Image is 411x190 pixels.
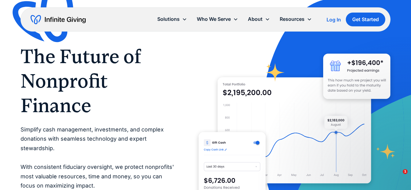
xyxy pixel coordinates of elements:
[218,77,371,183] img: nonprofit donation platform
[243,13,275,26] div: About
[403,169,408,174] span: 1
[275,13,317,26] div: Resources
[346,13,385,26] a: Get Started
[192,13,243,26] div: Who We Serve
[31,15,86,25] a: home
[21,44,174,118] h1: The Future of Nonprofit Finance
[327,17,341,22] div: Log In
[197,15,231,23] div: Who We Serve
[327,16,341,23] a: Log In
[152,13,192,26] div: Solutions
[157,15,180,23] div: Solutions
[280,15,305,23] div: Resources
[248,15,263,23] div: About
[390,169,405,184] iframe: Intercom live chat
